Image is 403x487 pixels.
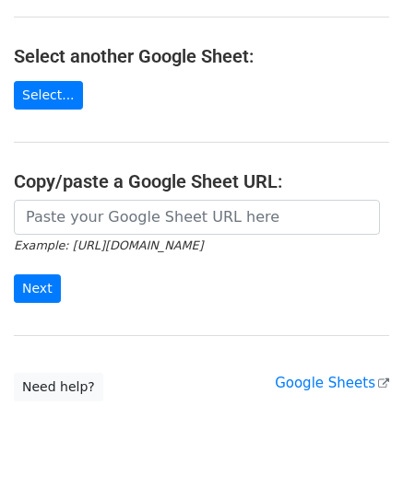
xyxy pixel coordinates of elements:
[14,274,61,303] input: Next
[14,373,103,401] a: Need help?
[14,238,203,252] small: Example: [URL][DOMAIN_NAME]
[275,375,389,391] a: Google Sheets
[311,399,403,487] iframe: Chat Widget
[14,170,389,192] h4: Copy/paste a Google Sheet URL:
[14,200,380,235] input: Paste your Google Sheet URL here
[14,45,389,67] h4: Select another Google Sheet:
[14,81,83,110] a: Select...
